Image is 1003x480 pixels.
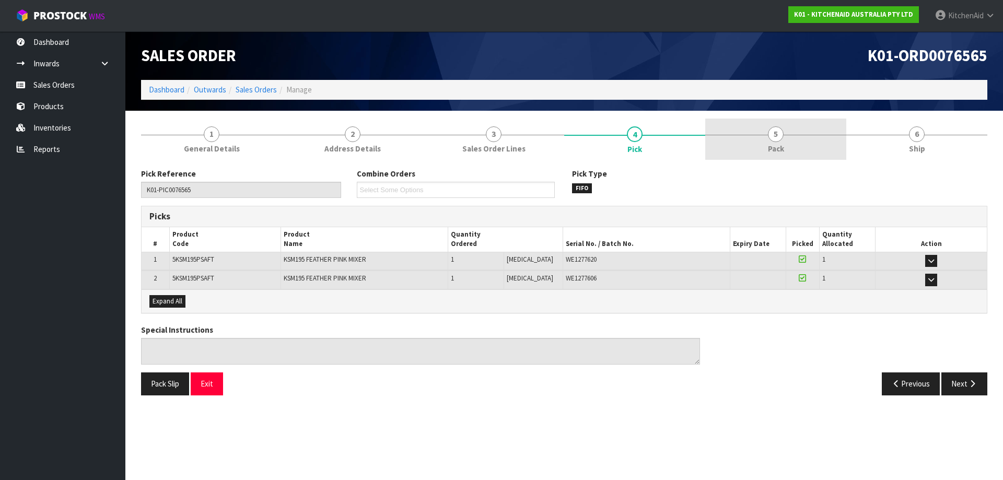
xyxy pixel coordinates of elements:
label: Pick Reference [141,168,196,179]
strong: K01 - KITCHENAID AUSTRALIA PTY LTD [794,10,913,19]
button: Previous [882,372,940,395]
span: 1 [822,255,825,264]
span: 5KSM195PSAFT [172,255,214,264]
a: Dashboard [149,85,184,95]
span: K01-ORD0076565 [868,45,987,65]
span: Sales Order [141,45,236,65]
span: Expand All [153,297,182,306]
button: Next [941,372,987,395]
span: FIFO [572,183,592,194]
th: Action [876,227,987,252]
span: 3 [486,126,501,142]
th: Product Name [281,227,448,252]
span: 1 [451,274,454,283]
h3: Picks [149,212,556,221]
th: # [142,227,169,252]
span: 6 [909,126,925,142]
span: 2 [154,274,157,283]
span: [MEDICAL_DATA] [507,255,553,264]
span: [MEDICAL_DATA] [507,274,553,283]
label: Special Instructions [141,324,213,335]
span: Pick [627,144,642,155]
th: Product Code [169,227,281,252]
span: WE1277606 [566,274,597,283]
th: Expiry Date [730,227,786,252]
span: KSM195 FEATHER PINK MIXER [284,255,366,264]
span: Manage [286,85,312,95]
span: Ship [909,143,925,154]
th: Serial No. / Batch No. [563,227,730,252]
span: General Details [184,143,240,154]
button: Expand All [149,295,185,308]
span: 5KSM195PSAFT [172,274,214,283]
span: 2 [345,126,360,142]
a: Sales Orders [236,85,277,95]
span: Sales Order Lines [462,143,526,154]
th: Quantity Allocated [820,227,876,252]
span: 1 [154,255,157,264]
span: ProStock [33,9,87,22]
span: Picked [792,239,813,248]
img: cube-alt.png [16,9,29,22]
a: Outwards [194,85,226,95]
span: Pack [768,143,784,154]
th: Quantity Ordered [448,227,563,252]
span: Address Details [324,143,381,154]
span: 1 [204,126,219,142]
span: 4 [627,126,643,142]
label: Pick Type [572,168,607,179]
span: WE1277620 [566,255,597,264]
span: KitchenAid [948,10,984,20]
span: Pick [141,160,987,403]
span: 1 [822,274,825,283]
small: WMS [89,11,105,21]
span: 1 [451,255,454,264]
span: 5 [768,126,784,142]
button: Exit [191,372,223,395]
span: KSM195 FEATHER PINK MIXER [284,274,366,283]
label: Combine Orders [357,168,415,179]
button: Pack Slip [141,372,189,395]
